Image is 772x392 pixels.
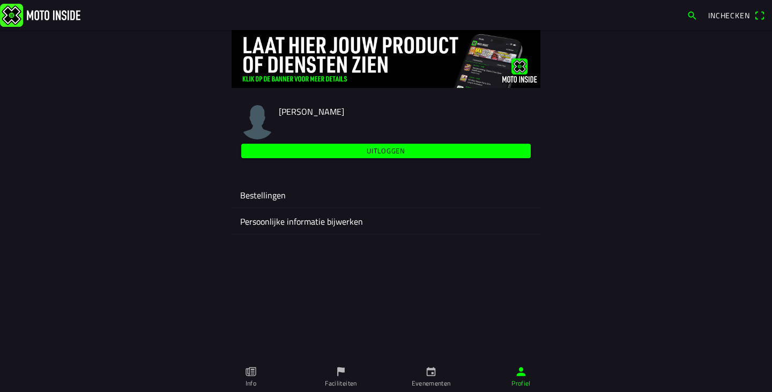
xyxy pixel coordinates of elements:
img: 4Lg0uCZZgYSq9MW2zyHRs12dBiEH1AZVHKMOLPl0.jpg [232,30,540,88]
ion-label: Persoonlijke informatie bijwerken [240,215,532,228]
span: Inchecken [708,10,750,21]
ion-label: Info [246,379,256,388]
ion-icon: calendar [425,366,437,378]
ion-icon: flag [335,366,347,378]
ion-label: Evenementen [412,379,451,388]
ion-label: Bestellingen [240,189,532,202]
ion-icon: paper [245,366,257,378]
span: [PERSON_NAME] [279,105,344,118]
a: search [681,6,703,24]
ion-button: Uitloggen [241,144,531,158]
ion-label: Profiel [511,379,531,388]
ion-label: Faciliteiten [325,379,357,388]
img: moto-inside-avatar.png [240,105,274,139]
ion-icon: person [515,366,527,378]
a: Incheckenqr scanner [703,6,770,24]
